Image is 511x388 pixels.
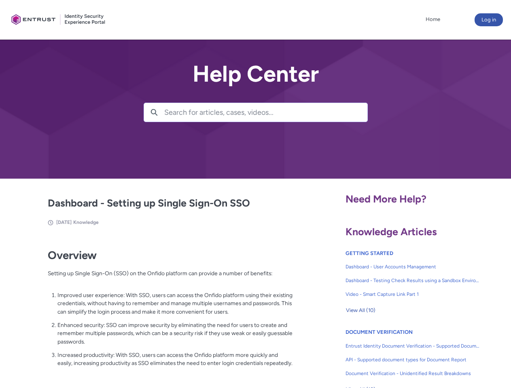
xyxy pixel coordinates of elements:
strong: Overview [48,249,97,262]
span: Dashboard - Testing Check Results using a Sandbox Environment [346,277,480,284]
p: Improved user experience: With SSO, users can access the Onfido platform using their existing cre... [57,291,293,316]
h2: Help Center [144,61,368,86]
span: Dashboard - User Accounts Management [346,263,480,270]
h2: Dashboard - Setting up Single Sign-On SSO [48,196,293,211]
button: View All (10) [346,304,376,317]
button: Search [144,103,164,122]
li: Knowledge [73,219,99,226]
p: Setting up Single Sign-On (SSO) on the Onfido platform can provide a number of benefits: [48,269,293,286]
span: Need More Help? [346,193,426,205]
a: GETTING STARTED [346,250,393,256]
a: Home [424,13,442,25]
span: Video - Smart Capture Link Part 1 [346,291,480,298]
a: Video - Smart Capture Link Part 1 [346,287,480,301]
button: Log in [475,13,503,26]
a: Dashboard - User Accounts Management [346,260,480,274]
span: [DATE] [56,219,72,225]
span: View All (10) [346,304,375,316]
input: Search for articles, cases, videos... [164,103,367,122]
span: Knowledge Articles [346,226,437,238]
a: Dashboard - Testing Check Results using a Sandbox Environment [346,274,480,287]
